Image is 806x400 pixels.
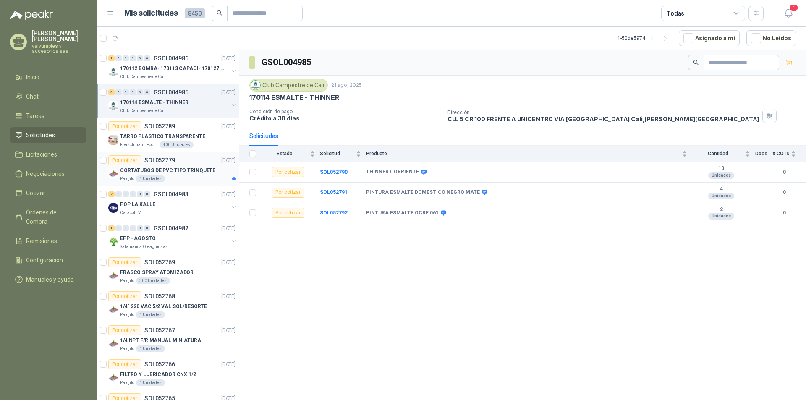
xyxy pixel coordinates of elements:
p: GSOL004982 [154,225,188,231]
p: Dirección [447,110,759,115]
p: EPP - AGOSTO [120,235,156,243]
span: 1 [789,4,798,12]
p: FILTRO Y LUBRICADOR CNX 1/2 [120,371,196,379]
th: Solicitud [320,146,366,162]
span: Negociaciones [26,169,65,178]
th: Docs [755,146,772,162]
div: Por cotizar [108,359,141,369]
b: SOL052792 [320,210,348,216]
button: Asignado a mi [679,30,740,46]
p: CLL 5 CR 100 FRENTE A UNICENTRO VIA [GEOGRAPHIC_DATA] Cali , [PERSON_NAME][GEOGRAPHIC_DATA] [447,115,759,123]
p: Club Campestre de Cali [120,73,166,80]
p: GSOL004986 [154,55,188,61]
div: 0 [115,225,122,231]
b: 0 [772,188,796,196]
div: Por cotizar [272,188,304,198]
p: Patojito [120,345,134,352]
span: Chat [26,92,39,101]
th: Producto [366,146,692,162]
a: Chat [10,89,86,105]
h1: Mis solicitudes [124,7,178,19]
div: Club Campestre de Cali [249,79,328,92]
div: 0 [144,89,150,95]
a: 1 0 0 0 0 0 GSOL004982[DATE] Company LogoEPP - AGOSTOSalamanca Oleaginosas SAS [108,223,237,250]
b: THINNER CORRIENTE [366,169,419,175]
a: Inicio [10,69,86,85]
div: 0 [144,225,150,231]
span: search [693,60,699,65]
div: 0 [130,89,136,95]
div: 1 Unidades [136,379,165,386]
b: 0 [772,209,796,217]
a: Solicitudes [10,127,86,143]
p: Patojito [120,379,134,386]
p: Condición de pago [249,109,441,115]
div: 0 [115,55,122,61]
p: [DATE] [221,89,236,97]
div: Por cotizar [108,155,141,165]
span: Órdenes de Compra [26,208,79,226]
div: 0 [144,191,150,197]
b: 10 [692,165,750,172]
img: Company Logo [108,305,118,315]
div: Unidades [708,193,734,199]
div: 1 - 50 de 5974 [618,31,672,45]
a: Cotizar [10,185,86,201]
span: Solicitudes [26,131,55,140]
div: Solicitudes [249,131,278,141]
p: GSOL004985 [154,89,188,95]
div: Por cotizar [108,291,141,301]
img: Company Logo [251,81,260,90]
div: 0 [123,225,129,231]
div: Unidades [708,172,734,179]
th: # COTs [772,146,806,162]
p: [DATE] [221,191,236,199]
div: 3 [108,89,115,95]
a: Por cotizarSOL052779[DATE] Company LogoCORTATUBOS DE PVC TIPO TRINQUETEPatojito1 Unidades [97,152,239,186]
a: SOL052790 [320,169,348,175]
div: 1 [108,55,115,61]
b: PINTURA ESMALTE DOMESTICO NEGRO MATE [366,189,480,196]
span: Inicio [26,73,39,82]
p: SOL052789 [144,123,175,129]
b: 4 [692,186,750,193]
div: Por cotizar [272,167,304,177]
div: Todas [667,9,684,18]
a: Negociaciones [10,166,86,182]
b: 0 [772,168,796,176]
div: 1 Unidades [136,175,165,182]
p: Patojito [120,277,134,284]
a: Tareas [10,108,86,124]
p: Caracol TV [120,209,141,216]
span: Tareas [26,111,44,120]
div: 0 [137,55,143,61]
div: Por cotizar [272,208,304,218]
p: FRASCO SPRAY ATOMIZADOR [120,269,194,277]
p: CORTATUBOS DE PVC TIPO TRINQUETE [120,167,215,175]
div: 0 [130,191,136,197]
p: [DATE] [221,259,236,267]
div: 0 [115,89,122,95]
th: Cantidad [692,146,755,162]
span: Remisiones [26,236,57,246]
a: Por cotizarSOL052767[DATE] Company Logo1/4 NPT F/R MANUAL MINIATURAPatojito1 Unidades [97,322,239,356]
a: 3 0 0 0 0 0 GSOL004985[DATE] Company Logo170114 ESMALTE - THINNERClub Campestre de Cali [108,87,237,114]
p: SOL052766 [144,361,175,367]
p: [DATE] [221,293,236,301]
p: [DATE] [221,55,236,63]
div: Por cotizar [108,121,141,131]
a: Por cotizarSOL052769[DATE] Company LogoFRASCO SPRAY ATOMIZADORPatojito300 Unidades [97,254,239,288]
b: PINTURA ESMALTE OCRE 061 [366,210,439,217]
p: SOL052769 [144,259,175,265]
p: [DATE] [221,157,236,165]
div: 2 [108,191,115,197]
span: Producto [366,151,680,157]
p: 170112 BOMBA- 170113 CAPACI- 170127 MOTOR 170119 R [120,65,225,73]
b: 2 [692,207,750,213]
a: Remisiones [10,233,86,249]
div: Por cotizar [108,325,141,335]
span: Solicitud [320,151,354,157]
p: SOL052768 [144,293,175,299]
p: valvuniples y accesorios sas [32,44,86,54]
th: Estado [261,146,320,162]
